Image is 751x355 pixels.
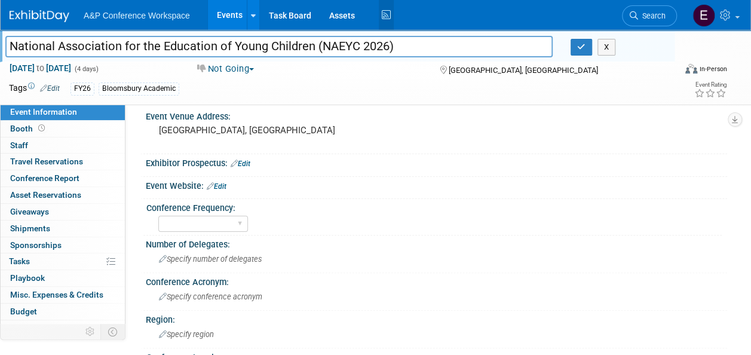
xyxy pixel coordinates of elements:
[159,255,262,264] span: Specify number of delegates
[1,104,125,120] a: Event Information
[597,39,616,56] button: X
[35,63,46,73] span: to
[10,273,45,283] span: Playbook
[80,324,101,339] td: Personalize Event Tab Strip
[10,124,47,133] span: Booth
[1,154,125,170] a: Travel Reservations
[159,330,214,339] span: Specify region
[146,235,727,250] div: Number of Delegates:
[73,65,99,73] span: (4 days)
[10,107,77,117] span: Event Information
[1,221,125,237] a: Shipments
[146,273,727,288] div: Conference Acronym:
[9,256,30,266] span: Tasks
[146,154,727,170] div: Exhibitor Prospectus:
[1,137,125,154] a: Staff
[70,82,94,95] div: FY26
[231,160,250,168] a: Edit
[10,307,37,316] span: Budget
[10,157,83,166] span: Travel Reservations
[623,62,727,80] div: Event Format
[1,320,125,336] a: ROI, Objectives & ROO
[159,125,375,136] pre: [GEOGRAPHIC_DATA], [GEOGRAPHIC_DATA]
[10,207,49,216] span: Giveaways
[9,82,60,96] td: Tags
[10,224,50,233] span: Shipments
[9,63,72,74] span: [DATE] [DATE]
[40,84,60,93] a: Edit
[193,63,259,75] button: Not Going
[99,82,179,95] div: Bloomsbury Academic
[10,240,62,250] span: Sponsorships
[10,10,69,22] img: ExhibitDay
[699,65,727,74] div: In-Person
[622,5,677,26] a: Search
[10,323,90,333] span: ROI, Objectives & ROO
[101,324,125,339] td: Toggle Event Tabs
[146,108,727,123] div: Event Venue Address:
[146,311,727,326] div: Region:
[1,253,125,270] a: Tasks
[10,173,79,183] span: Conference Report
[1,270,125,286] a: Playbook
[1,287,125,303] a: Misc. Expenses & Credits
[10,290,103,299] span: Misc. Expenses & Credits
[1,237,125,253] a: Sponsorships
[10,140,28,150] span: Staff
[159,292,262,301] span: Specify conference acronym
[36,124,47,133] span: Booth not reserved yet
[10,190,81,200] span: Asset Reservations
[146,177,727,192] div: Event Website:
[638,11,666,20] span: Search
[1,187,125,203] a: Asset Reservations
[694,82,727,88] div: Event Rating
[146,199,722,214] div: Conference Frequency:
[449,66,598,75] span: [GEOGRAPHIC_DATA], [GEOGRAPHIC_DATA]
[1,121,125,137] a: Booth
[685,64,697,74] img: Format-Inperson.png
[1,170,125,186] a: Conference Report
[692,4,715,27] img: Erika Rollins
[207,182,226,191] a: Edit
[84,11,190,20] span: A&P Conference Workspace
[1,304,125,320] a: Budget
[1,204,125,220] a: Giveaways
